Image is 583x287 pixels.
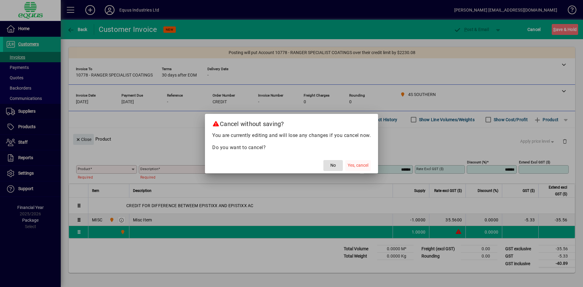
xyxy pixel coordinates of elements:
[345,160,371,171] button: Yes, cancel
[330,162,336,169] span: No
[348,162,368,169] span: Yes, cancel
[323,160,343,171] button: No
[212,144,371,151] p: Do you want to cancel?
[212,132,371,139] p: You are currently editing and will lose any changes if you cancel now.
[205,114,378,132] h2: Cancel without saving?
